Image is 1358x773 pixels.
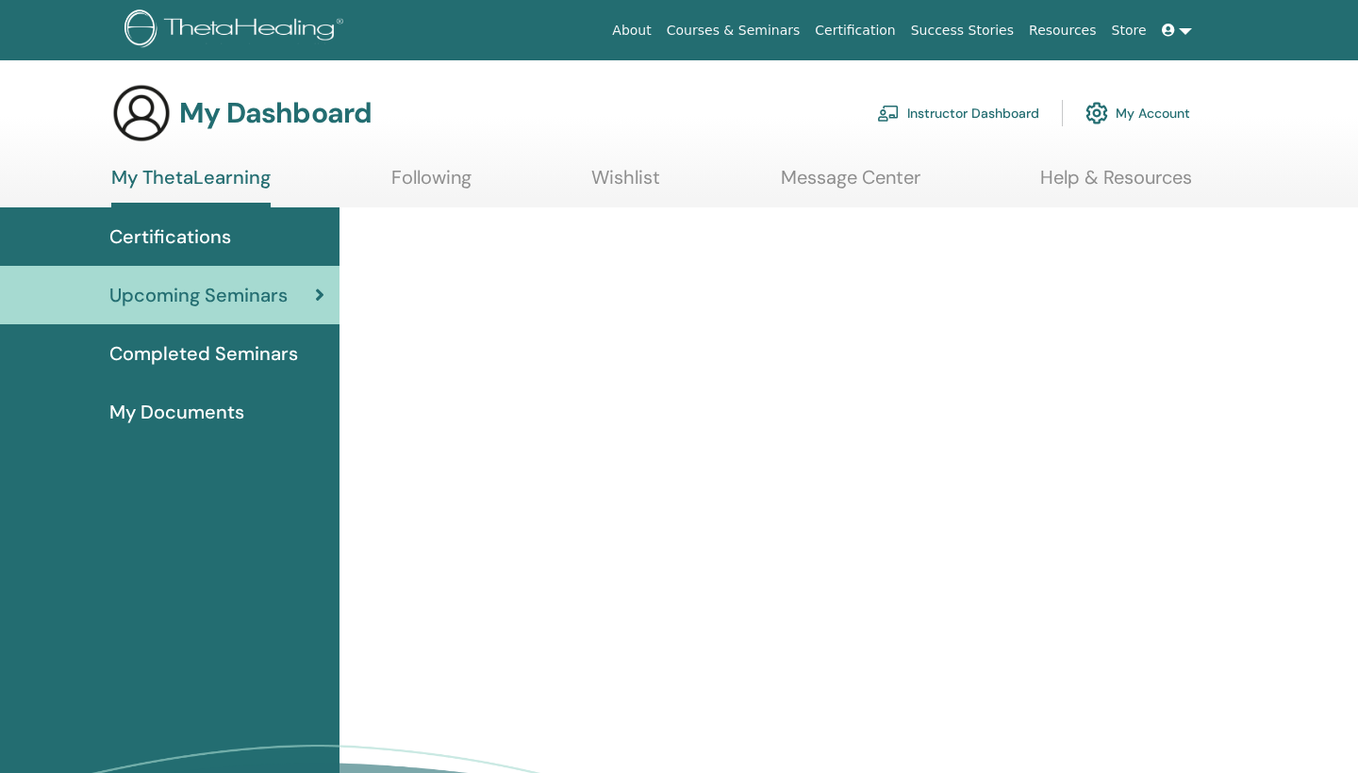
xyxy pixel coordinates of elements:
[1040,166,1192,203] a: Help & Resources
[124,9,350,52] img: logo.png
[591,166,660,203] a: Wishlist
[877,92,1039,134] a: Instructor Dashboard
[903,13,1021,48] a: Success Stories
[1085,97,1108,129] img: cog.svg
[807,13,903,48] a: Certification
[109,222,231,251] span: Certifications
[781,166,920,203] a: Message Center
[111,83,172,143] img: generic-user-icon.jpg
[1104,13,1154,48] a: Store
[877,105,900,122] img: chalkboard-teacher.svg
[1021,13,1104,48] a: Resources
[109,339,298,368] span: Completed Seminars
[109,281,288,309] span: Upcoming Seminars
[109,398,244,426] span: My Documents
[179,96,372,130] h3: My Dashboard
[1085,92,1190,134] a: My Account
[604,13,658,48] a: About
[111,166,271,207] a: My ThetaLearning
[391,166,472,203] a: Following
[659,13,808,48] a: Courses & Seminars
